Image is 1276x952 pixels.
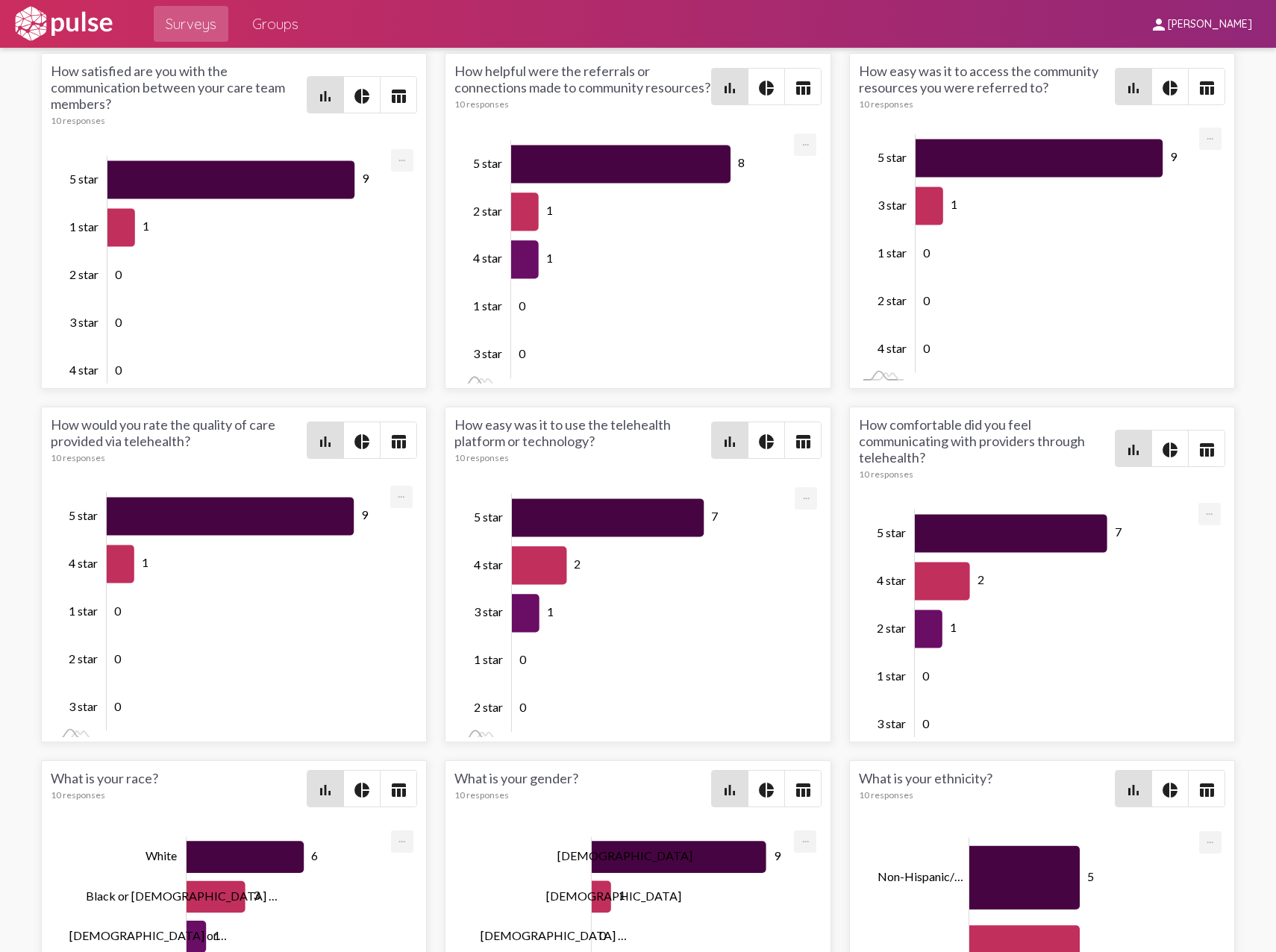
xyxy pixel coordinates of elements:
g: Series [107,497,354,726]
mat-icon: bar_chart [316,87,334,105]
mat-icon: bar_chart [1125,79,1142,97]
tspan: 1 star [69,219,98,234]
div: 10 responses [454,98,711,110]
button: Bar chart [1116,430,1151,466]
tspan: 4 star [473,251,502,265]
div: 10 responses [454,789,711,801]
a: Surveys [154,6,228,42]
div: How easy was it to access the community resources you were referred to? [859,63,1116,110]
button: Bar chart [1116,69,1151,104]
button: Table view [381,771,416,807]
tspan: 1 star [473,298,502,313]
mat-icon: bar_chart [721,781,739,799]
mat-icon: table_chart [794,781,812,799]
tspan: 1 [950,620,957,634]
button: Bar chart [1116,771,1151,807]
tspan: 5 star [877,524,906,539]
div: What is your gender? [454,770,711,807]
button: Table view [1189,771,1225,807]
div: What is your ethnicity? [859,770,1116,807]
div: How helpful were the referrals or connections made to community resources? [454,63,711,110]
g: Chart [877,509,1201,748]
mat-icon: pie_chart [757,79,775,97]
button: Pie style chart [748,69,784,104]
mat-icon: bar_chart [316,433,334,451]
a: Export [Press ENTER or use arrow keys to navigate] [1199,128,1222,142]
button: Table view [1189,430,1225,466]
tspan: 2 star [473,203,502,217]
g: Series [916,139,1163,368]
tspan: 5 star [473,155,502,169]
button: Table view [785,422,821,458]
button: Pie style chart [748,771,784,807]
div: 10 responses [51,452,307,463]
button: Bar chart [307,77,343,113]
g: Series [107,161,354,390]
mat-icon: pie_chart [757,433,775,451]
div: How would you rate the quality of care provided via telehealth? [51,416,307,463]
div: 10 responses [51,115,307,126]
tspan: [DEMOGRAPHIC_DATA] … [481,928,627,942]
tspan: 0 [519,700,527,714]
button: Pie style chart [344,422,380,458]
div: How easy was it to use the telehealth platform or technology? [454,416,711,463]
div: 10 responses [859,98,1116,110]
span: [PERSON_NAME] [1168,18,1252,31]
g: Chart [69,156,393,395]
mat-icon: table_chart [390,781,407,799]
tspan: 8 [738,155,745,169]
tspan: 9 [1170,149,1178,163]
g: Series [915,514,1107,743]
tspan: 4 star [474,557,503,571]
g: Series [511,145,731,374]
tspan: Non-Hispanic/… [878,868,963,883]
tspan: 2 star [69,267,98,281]
button: Bar chart [712,69,748,104]
g: Chart [878,134,1201,373]
g: Chart [474,493,798,733]
mat-icon: bar_chart [1125,441,1142,459]
a: Export [Press ENTER or use arrow keys to navigate] [795,487,817,501]
tspan: 2 star [69,651,98,665]
tspan: 0 [115,267,122,281]
tspan: 0 [922,668,930,682]
mat-icon: pie_chart [353,87,371,105]
tspan: [DEMOGRAPHIC_DATA] or… [69,928,227,942]
button: Pie style chart [344,77,380,113]
tspan: 5 [1087,868,1094,883]
tspan: 1 [142,555,148,569]
tspan: 6 [311,848,318,862]
tspan: 0 [114,603,122,617]
mat-icon: table_chart [1198,441,1216,459]
tspan: 3 star [473,346,502,360]
a: Export [Press ENTER or use arrow keys to navigate] [794,134,816,148]
tspan: 1 star [474,652,503,666]
img: white-logo.svg [12,5,115,43]
tspan: 5 star [474,509,503,523]
tspan: [DEMOGRAPHIC_DATA] [557,848,692,862]
mat-icon: table_chart [390,433,407,451]
tspan: 0 [923,292,931,307]
tspan: 0 [519,298,526,313]
span: Groups [252,10,298,37]
tspan: White [146,848,177,862]
button: Pie style chart [1152,69,1188,104]
tspan: 0 [115,315,122,329]
a: Export [Press ENTER or use arrow keys to navigate] [390,486,413,500]
mat-icon: pie_chart [1161,441,1179,459]
mat-icon: table_chart [1198,781,1216,799]
tspan: 2 star [877,620,906,634]
div: How satisfied are you with the communication between your care team members? [51,63,307,126]
mat-icon: pie_chart [353,433,371,451]
div: How comfortable did you feel communicating with providers through telehealth? [859,416,1116,480]
tspan: 9 [362,172,369,186]
tspan: 2 [574,557,581,571]
tspan: 4 star [878,340,907,354]
button: Table view [785,69,821,104]
mat-icon: person [1150,16,1168,34]
tspan: 5 star [69,507,98,522]
a: Export [Press ENTER or use arrow keys to navigate] [391,830,413,845]
button: Table view [381,422,416,458]
tspan: 3 star [474,604,503,619]
tspan: 0 [519,652,527,666]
